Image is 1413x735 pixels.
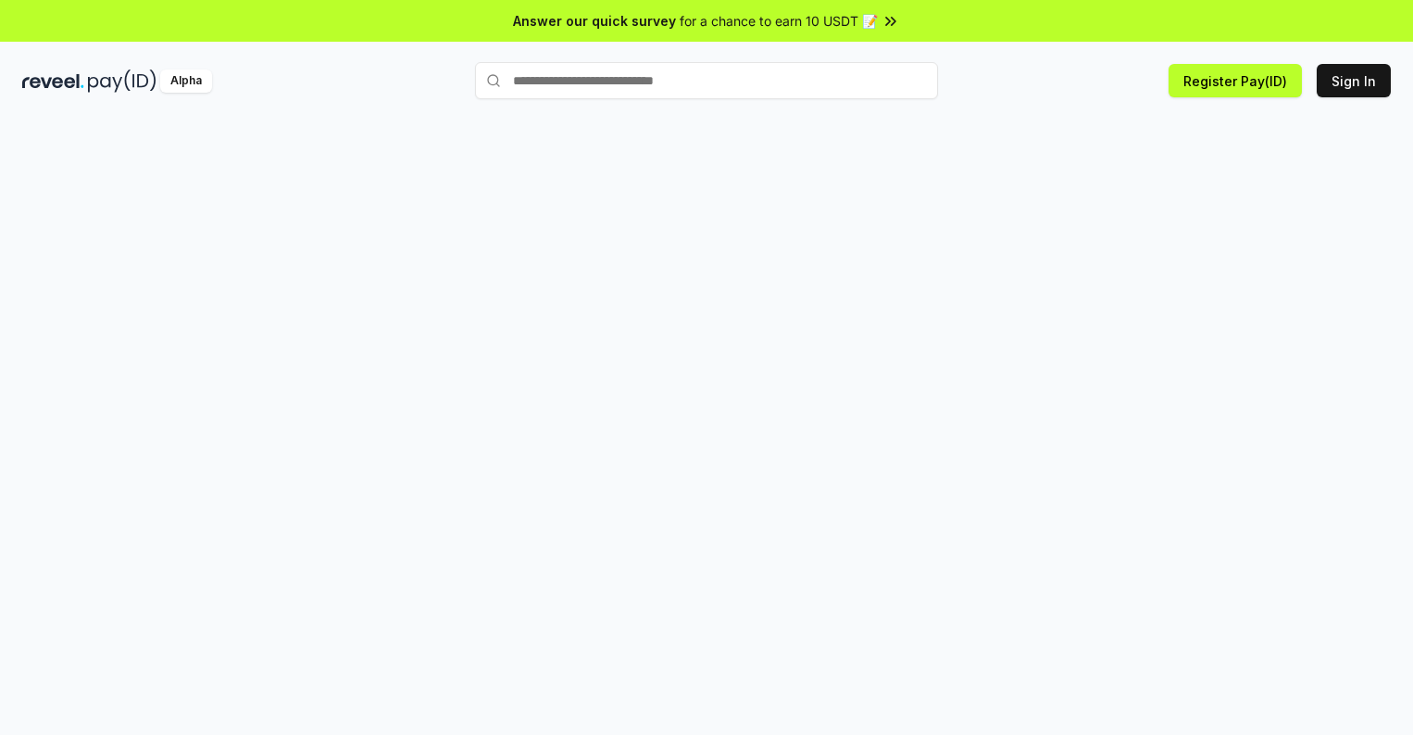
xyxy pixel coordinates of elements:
[680,11,878,31] span: for a chance to earn 10 USDT 📝
[22,70,84,93] img: reveel_dark
[1169,64,1302,97] button: Register Pay(ID)
[513,11,676,31] span: Answer our quick survey
[1317,64,1391,97] button: Sign In
[88,70,156,93] img: pay_id
[160,70,212,93] div: Alpha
